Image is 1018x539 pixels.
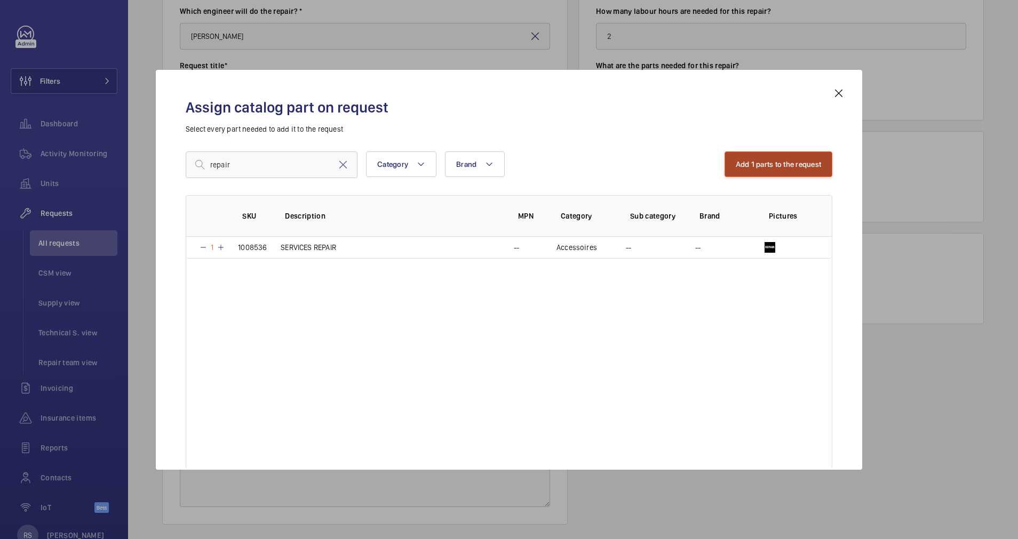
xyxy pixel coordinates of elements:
[695,242,701,253] p: --
[285,211,501,221] p: Description
[456,160,476,168] span: Brand
[281,242,336,253] p: SERVICES REPAIR
[699,211,752,221] p: Brand
[186,151,357,178] input: Find a part
[769,211,810,221] p: Pictures
[377,160,408,168] span: Category
[725,151,833,177] button: Add 1 parts to the request
[186,124,832,134] p: Select every part needed to add it to the request
[626,242,631,253] p: --
[518,211,544,221] p: MPN
[630,211,682,221] p: Sub category
[445,151,505,177] button: Brand
[765,242,775,253] img: 4IH7dyk0lKfVbRFSf4R9ywTe9GShna42_NoCtMvpQiKEiGqH.png
[242,211,268,221] p: SKU
[238,242,267,253] p: 1008536
[514,242,519,253] p: --
[366,151,436,177] button: Category
[208,242,217,253] p: 1
[556,242,597,253] p: Accessoires
[561,211,613,221] p: Category
[186,98,832,117] h2: Assign catalog part on request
